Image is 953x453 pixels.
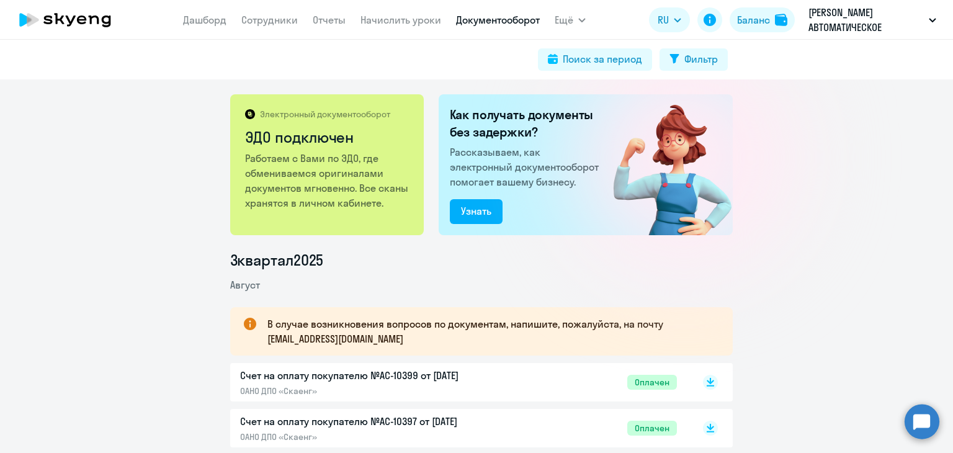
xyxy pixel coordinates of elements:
[241,14,298,26] a: Сотрудники
[240,414,677,442] a: Счет на оплату покупателю №AC-10397 от [DATE]ОАНО ДПО «Скаенг»Оплачен
[658,12,669,27] span: RU
[240,368,677,397] a: Счет на оплату покупателю №AC-10399 от [DATE]ОАНО ДПО «Скаенг»Оплачен
[684,52,718,66] div: Фильтр
[245,151,411,210] p: Работаем с Вами по ЭДО, где обмениваемся оригиналами документов мгновенно. Все сканы хранятся в л...
[240,431,501,442] p: ОАНО ДПО «Скаенг»
[240,385,501,397] p: ОАНО ДПО «Скаенг»
[627,375,677,390] span: Оплачен
[360,14,441,26] a: Начислить уроки
[555,7,586,32] button: Ещё
[538,48,652,71] button: Поиск за период
[808,5,924,35] p: [PERSON_NAME] АВТОМАТИЧЕСКОЕ УПАКОВОЧНОЕ ОБОРУДОВАНИЕ, АО, АО ДжиДи Автоматическое упаковочное об...
[456,14,540,26] a: Документооборот
[649,7,690,32] button: RU
[450,145,604,189] p: Рассказываем, как электронный документооборот помогает вашему бизнесу.
[230,279,260,291] span: Август
[183,14,226,26] a: Дашборд
[230,250,733,270] li: 3 квартал 2025
[737,12,770,27] div: Баланс
[775,14,787,26] img: balance
[563,52,642,66] div: Поиск за период
[730,7,795,32] button: Балансbalance
[660,48,728,71] button: Фильтр
[461,204,491,218] div: Узнать
[593,94,733,235] img: connected
[450,106,604,141] h2: Как получать документы без задержки?
[450,199,503,224] button: Узнать
[627,421,677,436] span: Оплачен
[802,5,942,35] button: [PERSON_NAME] АВТОМАТИЧЕСКОЕ УПАКОВОЧНОЕ ОБОРУДОВАНИЕ, АО, АО ДжиДи Автоматическое упаковочное об...
[240,368,501,383] p: Счет на оплату покупателю №AC-10399 от [DATE]
[240,414,501,429] p: Счет на оплату покупателю №AC-10397 от [DATE]
[245,127,411,147] h2: ЭДО подключен
[555,12,573,27] span: Ещё
[260,109,390,120] p: Электронный документооборот
[267,316,710,346] p: В случае возникновения вопросов по документам, напишите, пожалуйста, на почту [EMAIL_ADDRESS][DOM...
[313,14,346,26] a: Отчеты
